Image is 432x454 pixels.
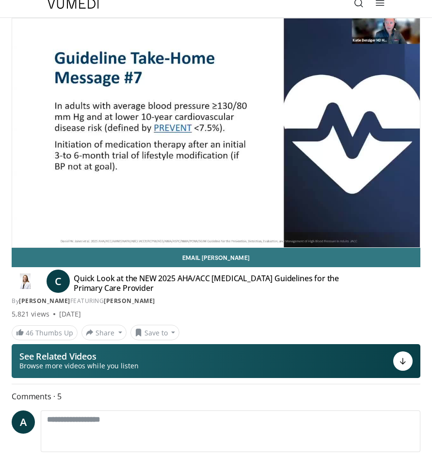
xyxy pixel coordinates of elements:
[12,325,78,340] a: 46 Thumbs Up
[12,344,420,378] button: See Related Videos Browse more videos while you listen
[12,273,39,289] img: Dr. Catherine P. Benziger
[19,351,139,361] p: See Related Videos
[12,410,35,434] a: A
[74,273,364,293] h4: Quick Look at the NEW 2025 AHA/ACC [MEDICAL_DATA] Guidelines for the Primary Care Provider
[12,248,420,267] a: Email [PERSON_NAME]
[19,297,70,305] a: [PERSON_NAME]
[12,309,49,319] span: 5,821 views
[12,390,420,403] span: Comments 5
[19,361,139,371] span: Browse more videos while you listen
[81,325,127,340] button: Share
[104,297,155,305] a: [PERSON_NAME]
[130,325,180,340] button: Save to
[59,309,81,319] div: [DATE]
[26,328,33,337] span: 46
[12,18,420,247] video-js: Video Player
[12,297,420,305] div: By FEATURING
[47,270,70,293] a: C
